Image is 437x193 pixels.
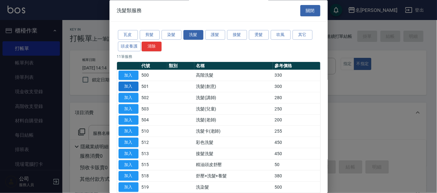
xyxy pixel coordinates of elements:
td: 502 [140,92,167,104]
button: 清除 [142,42,162,51]
button: 洗髮 [183,30,203,40]
td: 500 [140,70,167,81]
td: 洗髮(創意) [194,81,273,92]
td: 舒壓+洗髮+養髮 [194,170,273,182]
td: 280 [273,92,320,104]
button: 加入 [119,171,138,181]
td: 洗髮(老師) [194,115,273,126]
button: 加入 [119,71,138,80]
th: 代號 [140,62,167,70]
button: 加入 [119,115,138,125]
td: 510 [140,126,167,137]
td: 洗染髮 [194,182,273,193]
button: 加入 [119,127,138,136]
td: 255 [273,126,320,137]
button: 吹風 [271,30,291,40]
button: 關閉 [300,5,320,17]
td: 高階洗髮 [194,70,273,81]
td: 彩色洗髮 [194,137,273,148]
td: 512 [140,137,167,148]
td: 洗髮卡(老師) [194,126,273,137]
td: 513 [140,148,167,160]
td: 接髮洗髮 [194,148,273,160]
td: 503 [140,104,167,115]
button: 加入 [119,183,138,192]
td: 380 [273,170,320,182]
button: 加入 [119,160,138,170]
th: 參考價格 [273,62,320,70]
button: 加入 [119,138,138,148]
td: 洗髮(講師) [194,92,273,104]
span: 洗髮類服務 [117,8,142,14]
td: 450 [273,148,320,160]
button: 加入 [119,82,138,92]
td: 500 [273,182,320,193]
th: 類別 [167,62,194,70]
td: 250 [273,104,320,115]
button: 其它 [293,30,313,40]
td: 515 [140,160,167,171]
button: 瓦皮 [118,30,138,40]
button: 接髮 [227,30,247,40]
td: 洗髮(兒童) [194,104,273,115]
td: 300 [273,81,320,92]
td: 200 [273,115,320,126]
button: 剪髮 [140,30,160,40]
button: 加入 [119,93,138,103]
button: 護髮 [205,30,225,40]
th: 名稱 [194,62,273,70]
td: 50 [273,160,320,171]
button: 染髮 [162,30,182,40]
td: 450 [273,137,320,148]
td: 518 [140,170,167,182]
td: 330 [273,70,320,81]
p: 11 筆服務 [117,54,320,59]
button: 加入 [119,149,138,159]
button: 加入 [119,104,138,114]
td: 519 [140,182,167,193]
button: 頭皮養護 [118,42,141,51]
td: 精油頭皮舒壓 [194,160,273,171]
td: 501 [140,81,167,92]
button: 燙髮 [249,30,269,40]
td: 504 [140,115,167,126]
